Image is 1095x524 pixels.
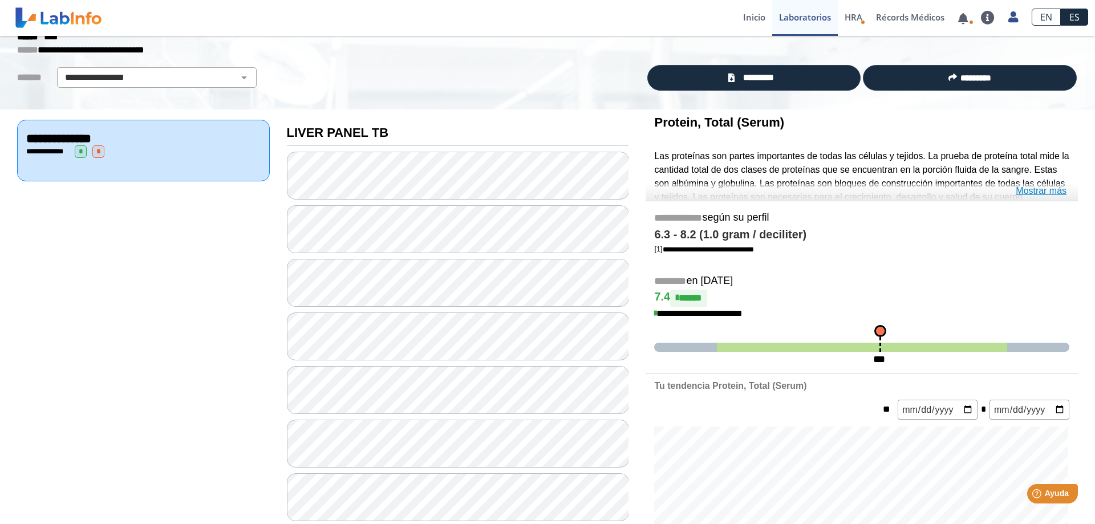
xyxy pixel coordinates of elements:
[654,228,1069,242] h4: 6.3 - 8.2 (1.0 gram / deciliter)
[845,11,862,23] span: HRA
[1016,184,1066,198] a: Mostrar más
[989,400,1069,420] input: mm/dd/yyyy
[654,381,806,391] b: Tu tendencia Protein, Total (Serum)
[993,480,1082,511] iframe: Help widget launcher
[654,149,1069,204] p: Las proteínas son partes importantes de todas las células y tejidos. La prueba de proteína total ...
[654,115,784,129] b: Protein, Total (Serum)
[287,125,389,140] b: LIVER PANEL TB
[1032,9,1061,26] a: EN
[654,245,753,253] a: [1]
[898,400,978,420] input: mm/dd/yyyy
[654,212,1069,225] h5: según su perfil
[1061,9,1088,26] a: ES
[654,290,1069,307] h4: 7.4
[654,275,1069,288] h5: en [DATE]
